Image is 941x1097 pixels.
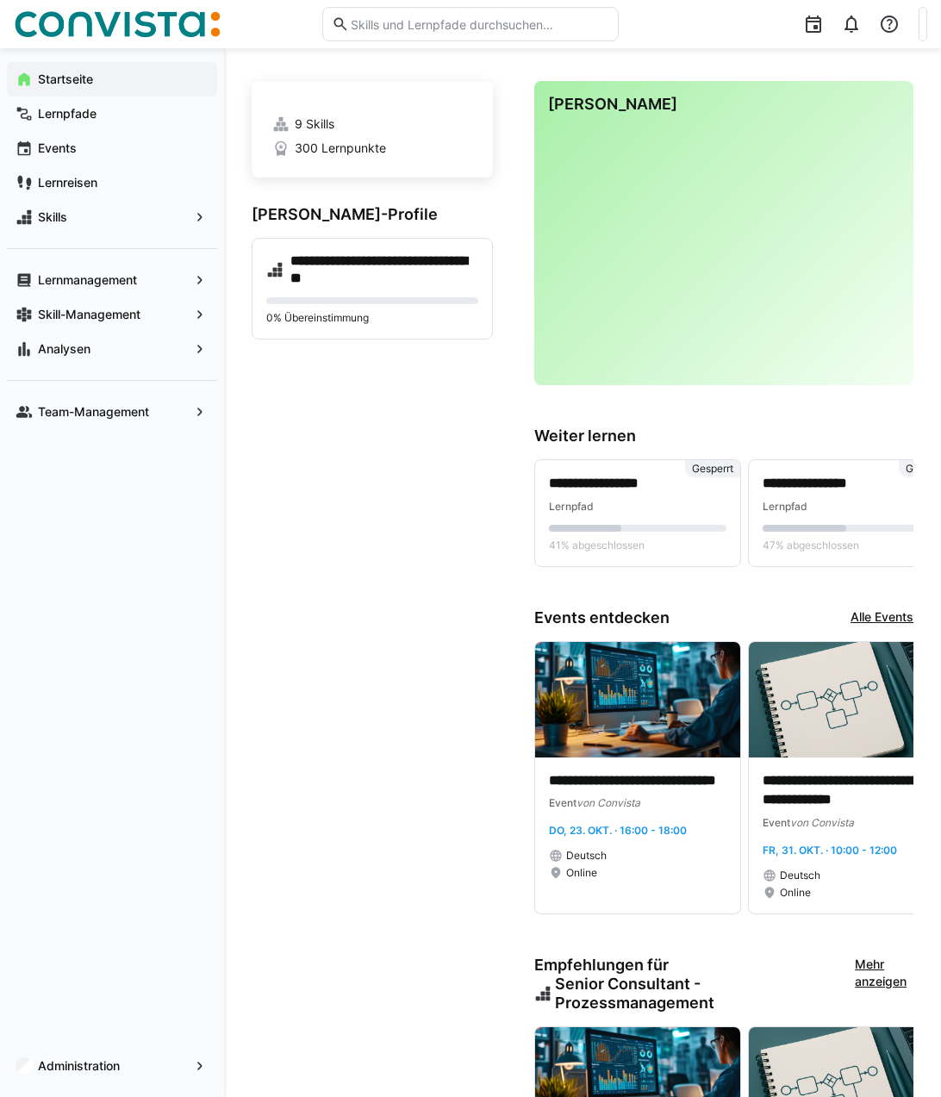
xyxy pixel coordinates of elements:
span: Online [566,866,597,880]
span: 9 Skills [295,115,334,133]
h3: Weiter lernen [534,427,913,446]
h3: Events entdecken [534,608,670,627]
span: Lernpfad [549,500,594,513]
a: 9 Skills [272,115,472,133]
span: 300 Lernpunkte [295,140,386,157]
span: Do, 23. Okt. · 16:00 - 18:00 [549,824,687,837]
span: Deutsch [780,869,820,882]
span: von Convista [790,816,854,829]
span: Gesperrt [692,462,733,476]
h3: Empfehlungen für [534,956,855,1013]
span: 41% abgeschlossen [549,539,645,552]
span: Senior Consultant - Prozessmanagement [555,975,855,1013]
span: Fr, 31. Okt. · 10:00 - 12:00 [763,844,897,857]
span: Deutsch [566,849,607,863]
input: Skills und Lernpfade durchsuchen… [349,16,609,32]
a: Alle Events [851,608,913,627]
h3: [PERSON_NAME]-Profile [252,205,493,224]
span: von Convista [576,796,640,809]
span: Event [763,816,790,829]
a: Mehr anzeigen [855,956,913,1013]
h3: [PERSON_NAME] [548,95,900,114]
span: Online [780,886,811,900]
p: 0% Übereinstimmung [266,311,478,325]
img: image [535,642,740,757]
span: Event [549,796,576,809]
span: Lernpfad [763,500,807,513]
span: 47% abgeschlossen [763,539,859,552]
